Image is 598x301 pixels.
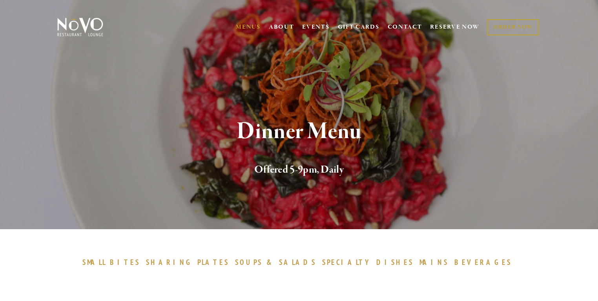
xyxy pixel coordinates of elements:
[82,257,106,267] span: SMALL
[454,257,516,267] a: BEVERAGES
[82,257,144,267] a: SMALLBITES
[269,23,294,31] a: ABOUT
[70,119,528,144] h1: Dinner Menu
[322,257,372,267] span: SPECIALTY
[70,162,528,178] h2: Offered 5-9pm, Daily
[376,257,414,267] span: DISHES
[56,17,105,37] img: Novo Restaurant &amp; Lounge
[454,257,512,267] span: BEVERAGES
[235,257,263,267] span: SOUPS
[388,20,422,35] a: CONTACT
[279,257,317,267] span: SALADS
[236,23,261,31] a: MENUS
[430,20,479,35] a: RESERVE NOW
[197,257,229,267] span: PLATES
[419,257,453,267] a: MAINS
[266,257,275,267] span: &
[146,257,194,267] span: SHARING
[302,23,329,31] a: EVENTS
[235,257,320,267] a: SOUPS&SALADS
[487,19,539,35] a: ORDER NOW
[419,257,449,267] span: MAINS
[338,20,379,35] a: GIFT CARDS
[322,257,417,267] a: SPECIALTYDISHES
[146,257,233,267] a: SHARINGPLATES
[110,257,140,267] span: BITES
